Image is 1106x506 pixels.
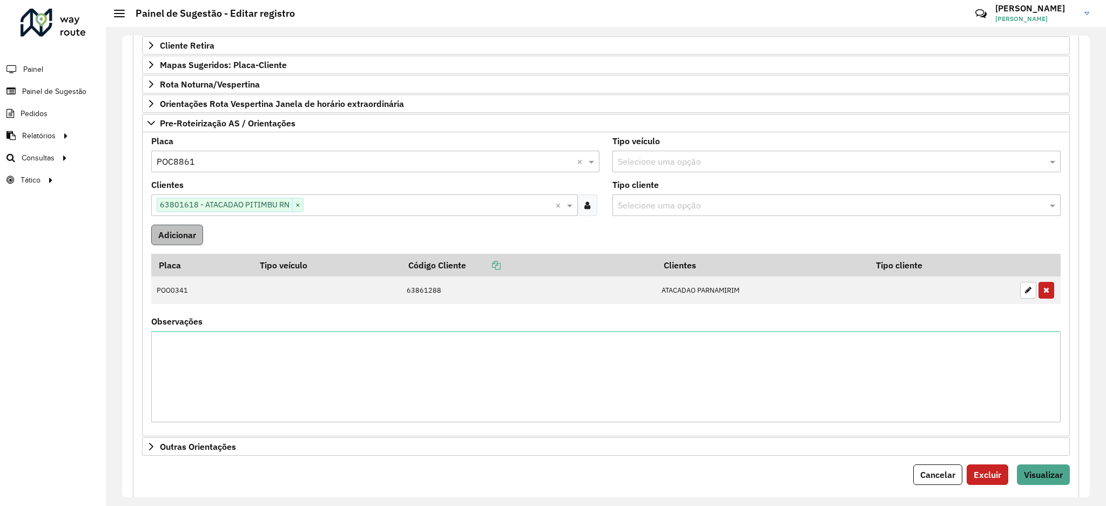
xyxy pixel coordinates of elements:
a: Pre-Roteirização AS / Orientações [142,114,1070,132]
span: Rota Noturna/Vespertina [160,80,260,89]
span: Orientações Rota Vespertina Janela de horário extraordinária [160,99,404,108]
a: Contato Rápido [969,2,993,25]
span: Tático [21,174,41,186]
span: Painel [23,64,43,75]
span: Excluir [974,469,1001,480]
button: Cancelar [913,464,962,485]
span: Clear all [577,155,586,168]
span: Consultas [22,152,55,164]
button: Visualizar [1017,464,1070,485]
label: Observações [151,315,203,328]
th: Clientes [656,254,868,276]
a: Rota Noturna/Vespertina [142,75,1070,93]
span: 63801618 - ATACADAO PITIMBU RN [157,198,292,211]
button: Excluir [967,464,1008,485]
a: Outras Orientações [142,437,1070,456]
td: 63861288 [401,276,656,305]
label: Clientes [151,178,184,191]
a: Copiar [466,260,501,271]
span: Visualizar [1024,469,1063,480]
span: Outras Orientações [160,442,236,451]
span: × [292,199,303,212]
th: Tipo cliente [868,254,1014,276]
th: Código Cliente [401,254,656,276]
h3: [PERSON_NAME] [995,3,1076,14]
span: Clear all [555,199,564,212]
a: Orientações Rota Vespertina Janela de horário extraordinária [142,95,1070,113]
span: Pre-Roteirização AS / Orientações [160,119,295,127]
span: Cliente Retira [160,41,214,50]
span: Cancelar [920,469,955,480]
button: Adicionar [151,225,203,245]
th: Placa [151,254,252,276]
h2: Painel de Sugestão - Editar registro [125,8,295,19]
td: POO0341 [151,276,252,305]
span: [PERSON_NAME] [995,14,1076,24]
th: Tipo veículo [252,254,401,276]
td: ATACADAO PARNAMIRIM [656,276,868,305]
span: Mapas Sugeridos: Placa-Cliente [160,60,287,69]
label: Tipo veículo [612,134,660,147]
span: Pedidos [21,108,48,119]
label: Tipo cliente [612,178,659,191]
span: Relatórios [22,130,56,141]
span: Painel de Sugestão [22,86,86,97]
a: Cliente Retira [142,36,1070,55]
div: Pre-Roteirização AS / Orientações [142,132,1070,437]
a: Mapas Sugeridos: Placa-Cliente [142,56,1070,74]
label: Placa [151,134,173,147]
